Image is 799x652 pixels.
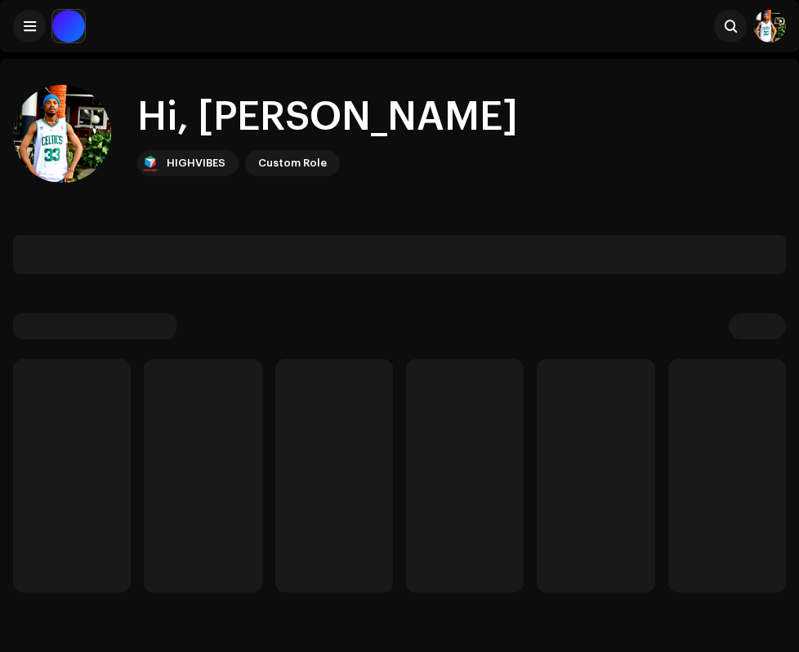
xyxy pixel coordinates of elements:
img: 7adf7c5f-6fca-4ae1-aae7-5603653e55e7 [753,10,786,42]
div: HIGHVIBES [167,153,225,173]
div: Hi, [PERSON_NAME] [137,91,518,144]
div: Custom Role [258,153,327,173]
img: 7adf7c5f-6fca-4ae1-aae7-5603653e55e7 [13,85,111,183]
img: feab3aad-9b62-475c-8caf-26f15a9573ee [141,153,160,173]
